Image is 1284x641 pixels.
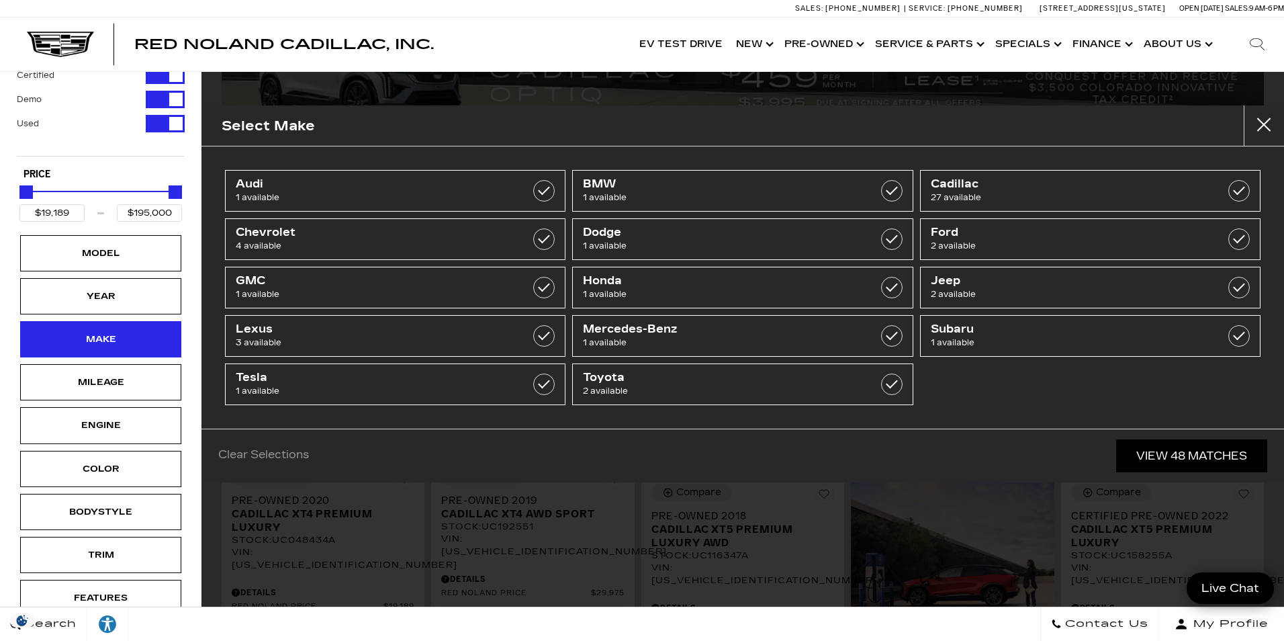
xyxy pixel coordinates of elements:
[931,226,1202,239] span: Ford
[20,407,181,443] div: EngineEngine
[920,218,1260,260] a: Ford2 available
[87,607,128,641] a: Explore your accessibility options
[20,321,181,357] div: MakeMake
[225,364,565,405] a: Tesla1 available
[583,323,854,336] span: Mercedes-Benz
[24,169,178,181] h5: Price
[7,613,38,628] section: Click to Open Cookie Consent Modal
[20,278,181,314] div: YearYear
[7,613,38,628] img: Opt-Out Icon
[583,191,854,204] span: 1 available
[931,336,1202,349] span: 1 available
[583,274,854,288] span: Honda
[17,117,39,130] label: Used
[67,418,134,433] div: Engine
[225,170,565,212] a: Audi1 available
[236,323,507,336] span: Lexus
[134,38,434,51] a: Red Noland Cadillac, Inc.
[20,580,181,616] div: FeaturesFeatures
[67,375,134,390] div: Mileage
[236,274,507,288] span: GMC
[729,17,778,71] a: New
[225,218,565,260] a: Chevrolet4 available
[20,537,181,573] div: TrimTrim
[87,614,128,634] div: Explore your accessibility options
[225,267,565,308] a: GMC1 available
[1066,17,1137,71] a: Finance
[17,69,54,82] label: Certified
[904,5,1026,12] a: Service: [PHONE_NUMBER]
[67,332,134,347] div: Make
[236,177,507,191] span: Audi
[1062,615,1148,634] span: Contact Us
[931,288,1202,301] span: 2 available
[1137,17,1217,71] a: About Us
[931,239,1202,253] span: 2 available
[67,591,134,605] div: Features
[583,371,854,384] span: Toyota
[1225,4,1249,13] span: Sales:
[1116,439,1267,472] a: View 48 Matches
[20,364,181,400] div: MileageMileage
[633,17,729,71] a: EV Test Drive
[67,246,134,261] div: Model
[67,289,134,304] div: Year
[236,191,507,204] span: 1 available
[572,170,913,212] a: BMW1 available
[20,451,181,487] div: ColorColor
[931,177,1202,191] span: Cadillac
[169,185,182,199] div: Maximum Price
[1195,581,1266,596] span: Live Chat
[572,364,913,405] a: Toyota2 available
[17,93,42,106] label: Demo
[572,267,913,308] a: Honda1 available
[236,384,507,398] span: 1 available
[20,235,181,271] div: ModelModel
[948,4,1023,13] span: [PHONE_NUMBER]
[1249,4,1284,13] span: 9 AM-6 PM
[778,17,868,71] a: Pre-Owned
[583,336,854,349] span: 1 available
[19,181,182,222] div: Price
[931,191,1202,204] span: 27 available
[825,4,901,13] span: [PHONE_NUMBER]
[67,462,134,476] div: Color
[1040,4,1166,13] a: [STREET_ADDRESS][US_STATE]
[117,204,182,222] input: Maximum
[19,185,33,199] div: Minimum Price
[222,115,315,137] h2: Select Make
[583,239,854,253] span: 1 available
[1040,607,1159,641] a: Contact Us
[27,32,94,57] img: Cadillac Dark Logo with Cadillac White Text
[236,371,507,384] span: Tesla
[67,548,134,562] div: Trim
[67,505,134,519] div: Bodystyle
[920,315,1260,357] a: Subaru1 available
[1159,607,1284,641] button: Open user profile menu
[583,177,854,191] span: BMW
[868,17,989,71] a: Service & Parts
[21,615,77,634] span: Search
[572,315,913,357] a: Mercedes-Benz1 available
[795,5,904,12] a: Sales: [PHONE_NUMBER]
[1230,17,1284,71] div: Search
[931,274,1202,288] span: Jeep
[236,226,507,239] span: Chevrolet
[909,4,946,13] span: Service:
[583,288,854,301] span: 1 available
[218,448,309,464] a: Clear Selections
[225,315,565,357] a: Lexus3 available
[20,494,181,530] div: BodystyleBodystyle
[236,288,507,301] span: 1 available
[134,36,434,52] span: Red Noland Cadillac, Inc.
[583,226,854,239] span: Dodge
[17,18,185,156] div: Filter by Vehicle Type
[1187,572,1274,604] a: Live Chat
[1244,105,1284,146] button: close
[572,218,913,260] a: Dodge1 available
[19,204,85,222] input: Minimum
[920,267,1260,308] a: Jeep2 available
[1179,4,1224,13] span: Open [DATE]
[583,384,854,398] span: 2 available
